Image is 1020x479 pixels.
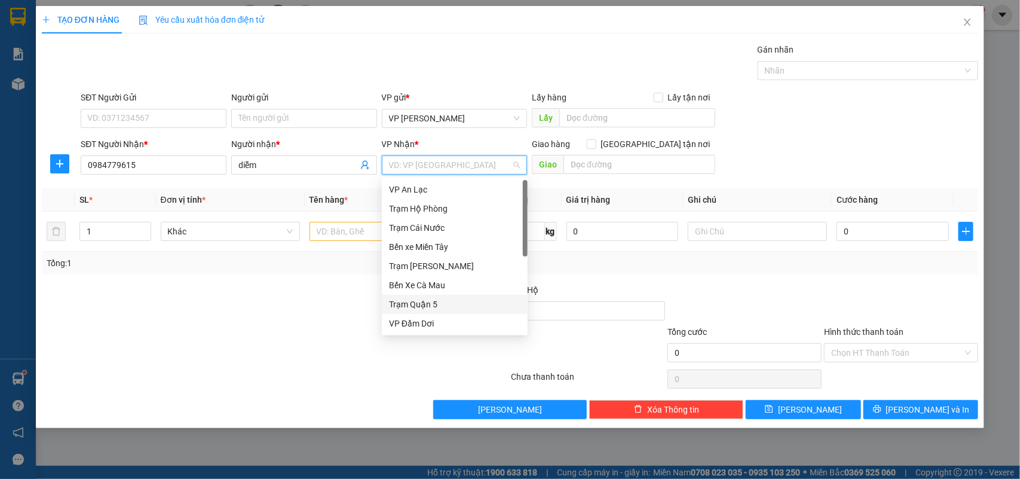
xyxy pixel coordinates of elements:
[42,16,50,24] span: plus
[863,400,978,419] button: printer[PERSON_NAME] và In
[139,15,265,25] span: Yêu cầu xuất hóa đơn điện tử
[765,405,773,414] span: save
[382,218,528,237] div: Trạm Cái Nước
[382,199,528,218] div: Trạm Hộ Phòng
[532,139,570,149] span: Giao hàng
[688,222,827,241] input: Ghi Chú
[634,405,642,414] span: delete
[310,222,449,241] input: VD: Bàn, Ghế
[168,222,293,240] span: Khác
[683,188,832,212] th: Ghi chú
[360,160,370,170] span: user-add
[81,91,226,104] div: SĐT Người Gửi
[47,257,394,270] div: Tổng: 1
[663,91,715,104] span: Lấy tận nơi
[959,227,973,236] span: plus
[231,138,377,151] div: Người nhận
[389,109,520,127] span: VP Bạc Liêu
[389,183,520,196] div: VP An Lạc
[389,240,520,254] div: Bến xe Miền Tây
[589,400,743,419] button: deleteXóa Thông tin
[42,15,120,25] span: TẠO ĐƠN HÀNG
[389,260,520,273] div: Trạm [PERSON_NAME]
[951,6,984,39] button: Close
[837,195,878,205] span: Cước hàng
[545,222,557,241] span: kg
[647,403,699,416] span: Xóa Thông tin
[389,279,520,292] div: Bến Xe Cà Mau
[81,138,226,151] div: SĐT Người Nhận
[958,222,973,241] button: plus
[231,91,377,104] div: Người gửi
[382,139,415,149] span: VP Nhận
[389,202,520,215] div: Trạm Hộ Phòng
[667,327,707,337] span: Tổng cước
[596,138,715,151] span: [GEOGRAPHIC_DATA] tận nơi
[746,400,860,419] button: save[PERSON_NAME]
[382,237,528,257] div: Bến xe Miền Tây
[824,327,903,337] label: Hình thức thanh toán
[382,276,528,295] div: Bến Xe Cà Mau
[139,16,148,25] img: icon
[50,154,69,173] button: plus
[478,403,542,416] span: [PERSON_NAME]
[532,93,566,102] span: Lấy hàng
[382,180,528,199] div: VP An Lạc
[79,195,89,205] span: SL
[563,155,715,174] input: Dọc đường
[559,108,715,127] input: Dọc đường
[382,91,528,104] div: VP gửi
[532,155,563,174] span: Giao
[47,222,66,241] button: delete
[389,317,520,330] div: VP Đầm Dơi
[532,108,559,127] span: Lấy
[382,295,528,314] div: Trạm Quận 5
[382,314,528,333] div: VP Đầm Dơi
[963,17,972,27] span: close
[161,195,206,205] span: Đơn vị tính
[389,298,520,311] div: Trạm Quận 5
[389,221,520,234] div: Trạm Cái Nước
[778,403,842,416] span: [PERSON_NAME]
[566,195,611,205] span: Giá trị hàng
[382,257,528,276] div: Trạm Tắc Vân
[310,195,348,205] span: Tên hàng
[510,370,667,391] div: Chưa thanh toán
[758,45,794,54] label: Gán nhãn
[51,159,69,169] span: plus
[566,222,679,241] input: 0
[886,403,970,416] span: [PERSON_NAME] và In
[873,405,881,414] span: printer
[433,400,587,419] button: [PERSON_NAME]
